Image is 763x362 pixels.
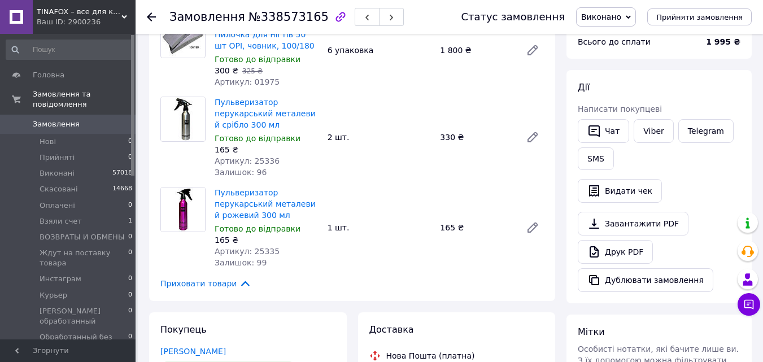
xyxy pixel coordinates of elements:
[323,220,436,235] div: 1 шт.
[215,224,300,233] span: Готово до відправки
[215,188,316,220] a: Пульверизатор перукарський металевий рожевий 300 мл
[215,144,319,155] div: 165 ₴
[128,216,132,226] span: 1
[647,8,752,25] button: Прийняти замовлення
[128,152,132,163] span: 0
[40,274,81,284] span: Инстаграм
[40,332,128,352] span: Обработанный без ТТН
[128,306,132,326] span: 0
[128,332,132,352] span: 0
[128,232,132,242] span: 0
[578,119,629,143] button: Чат
[215,156,280,165] span: Артикул: 25336
[215,30,315,50] a: Пилочка для нігтів 50 шт OPI, човник, 100/180
[160,277,251,290] span: Приховати товари
[33,89,136,110] span: Замовлення та повідомлення
[33,119,80,129] span: Замовлення
[578,179,662,203] button: Видати чек
[128,290,132,300] span: 0
[634,119,673,143] a: Viber
[581,12,621,21] span: Виконано
[40,168,75,178] span: Виконані
[33,70,64,80] span: Головна
[323,42,436,58] div: 6 упаковка
[435,42,517,58] div: 1 800 ₴
[323,129,436,145] div: 2 шт.
[40,248,128,268] span: Ждут на поставку товара
[678,119,734,143] a: Telegram
[521,39,544,62] a: Редагувати
[128,274,132,284] span: 0
[215,98,316,129] a: Пульверизатор перукарський металевий срібло 300 мл
[40,216,82,226] span: Взяли счет
[162,14,204,58] img: Пилочка для нігтів 50 шт OPI, човник, 100/180
[40,232,124,242] span: ВОЗВРАТЫ И ОБМЕНЫ
[215,134,300,143] span: Готово до відправки
[40,137,56,147] span: Нові
[128,137,132,147] span: 0
[435,129,517,145] div: 330 ₴
[706,37,740,46] b: 1 995 ₴
[578,82,590,93] span: Дії
[169,10,245,24] span: Замовлення
[215,258,267,267] span: Залишок: 99
[128,248,132,268] span: 0
[40,200,75,211] span: Оплачені
[461,11,565,23] div: Статус замовлення
[383,350,478,361] div: Нова Пошта (платна)
[160,324,207,335] span: Покупець
[738,293,760,316] button: Чат з покупцем
[248,10,329,24] span: №338573165
[161,97,205,141] img: Пульверизатор перукарський металевий срібло 300 мл
[578,37,651,46] span: Всього до сплати
[215,66,238,75] span: 300 ₴
[521,126,544,149] a: Редагувати
[40,306,128,326] span: [PERSON_NAME] обработанный
[6,40,133,60] input: Пошук
[521,216,544,239] a: Редагувати
[112,184,132,194] span: 14668
[128,200,132,211] span: 0
[215,77,280,86] span: Артикул: 01975
[160,347,226,356] a: [PERSON_NAME]
[112,168,132,178] span: 57018
[578,212,688,235] a: Завантажити PDF
[215,247,280,256] span: Артикул: 25335
[656,13,743,21] span: Прийняти замовлення
[215,234,319,246] div: 165 ₴
[242,67,263,75] span: 325 ₴
[161,187,205,232] img: Пульверизатор перукарський металевий рожевий 300 мл
[147,11,156,23] div: Повернутися назад
[37,7,121,17] span: TINAFOX – все для краси
[578,240,653,264] a: Друк PDF
[215,168,267,177] span: Залишок: 96
[578,147,614,170] button: SMS
[215,55,300,64] span: Готово до відправки
[37,17,136,27] div: Ваш ID: 2900236
[435,220,517,235] div: 165 ₴
[578,268,713,292] button: Дублювати замовлення
[369,324,414,335] span: Доставка
[578,326,605,337] span: Мітки
[40,184,78,194] span: Скасовані
[578,104,662,114] span: Написати покупцеві
[40,152,75,163] span: Прийняті
[40,290,67,300] span: Курьер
